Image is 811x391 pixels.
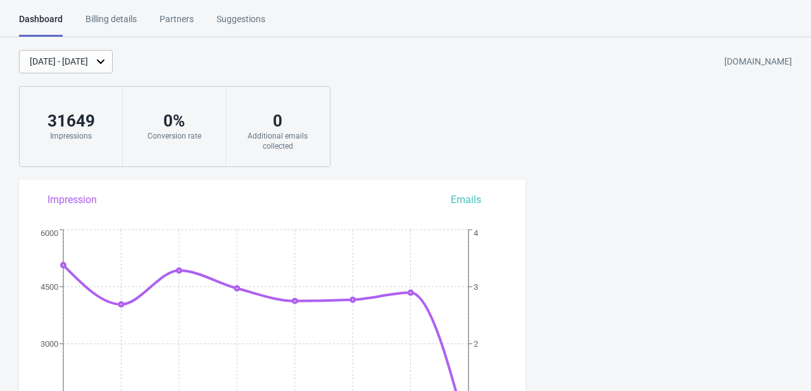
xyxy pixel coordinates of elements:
iframe: chat widget [758,340,798,378]
div: [DATE] - [DATE] [30,55,88,68]
tspan: 4 [474,228,479,238]
div: 0 % [135,111,213,131]
div: Suggestions [217,13,265,35]
tspan: 4500 [41,282,58,292]
div: [DOMAIN_NAME] [724,51,792,73]
div: Billing details [85,13,137,35]
tspan: 6000 [41,228,58,238]
tspan: 2 [474,339,478,349]
div: Additional emails collected [239,131,317,151]
div: 31649 [32,111,110,131]
div: Dashboard [19,13,63,37]
div: Conversion rate [135,131,213,141]
div: Partners [160,13,194,35]
tspan: 3 [474,282,478,292]
div: Impressions [32,131,110,141]
div: 0 [239,111,317,131]
tspan: 3000 [41,339,58,349]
